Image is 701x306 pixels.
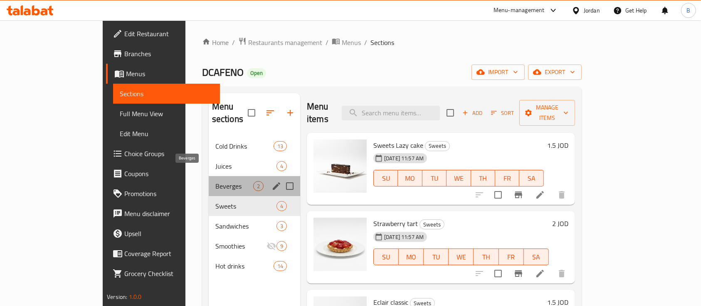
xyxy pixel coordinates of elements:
div: Hot drinks [215,261,274,271]
div: Sandwiches3 [209,216,300,236]
input: search [342,106,440,120]
span: Branches [124,49,213,59]
span: Add item [459,107,486,119]
button: MO [398,170,422,187]
h6: 1.5 JOD [547,139,568,151]
span: Sweets Lazy cake [373,139,423,152]
span: FR [502,251,521,263]
button: edit [270,180,283,192]
span: WE [452,251,470,263]
span: Open [247,70,266,77]
span: Add [461,108,484,118]
li: / [232,37,235,47]
span: 4 [277,202,286,210]
span: 3 [277,222,286,230]
span: B [686,6,690,15]
span: Sweets [215,201,276,211]
span: Promotions [124,189,213,199]
h6: 2 JOD [552,218,568,229]
a: Edit Menu [113,124,220,144]
span: Manage items [526,102,568,123]
span: [DATE] 11:57 AM [381,233,427,241]
span: Sweets [425,141,449,151]
h2: Menu sections [212,100,248,125]
button: FR [495,170,519,187]
button: FR [499,249,524,265]
span: Sweets [420,220,444,229]
div: Sweets4 [209,196,300,216]
button: SU [373,170,398,187]
button: Manage items [519,100,575,126]
span: MO [401,172,419,184]
div: Beverges2edit [209,176,300,196]
span: Sandwiches [215,221,276,231]
svg: Inactive section [267,241,276,251]
span: 1.0.0 [129,291,142,302]
img: Sweets Lazy cake [313,139,367,193]
span: Upsell [124,229,213,239]
a: Edit menu item [535,269,545,279]
span: export [535,67,575,77]
li: / [364,37,367,47]
span: Sort [491,108,514,118]
button: TU [424,249,449,265]
button: SU [373,249,399,265]
span: SA [527,251,545,263]
div: Hot drinks14 [209,256,300,276]
span: 4 [277,162,286,170]
a: Edit menu item [535,190,545,200]
span: Cold Drinks [215,141,274,151]
span: Beverges [215,181,253,191]
span: 14 [274,262,286,270]
span: MO [402,251,420,263]
a: Edit Restaurant [106,24,220,44]
a: Coverage Report [106,244,220,264]
a: Menu disclaimer [106,204,220,224]
h2: Menu items [307,100,332,125]
span: Juices [215,161,276,171]
span: Restaurants management [248,37,322,47]
button: SA [524,249,549,265]
button: Sort [489,107,516,119]
div: items [274,141,287,151]
span: TU [427,251,445,263]
span: import [478,67,518,77]
div: Cold Drinks13 [209,136,300,156]
a: Grocery Checklist [106,264,220,284]
button: MO [399,249,424,265]
span: Select to update [489,186,507,204]
span: Edit Restaurant [124,29,213,39]
span: Edit Menu [120,129,213,139]
div: Smoothies9 [209,236,300,256]
button: Add section [280,103,300,123]
span: Full Menu View [120,109,213,119]
span: 9 [277,242,286,250]
span: Select section [442,104,459,122]
a: Promotions [106,184,220,204]
div: items [276,201,287,211]
span: Smoothies [215,241,267,251]
span: Sections [370,37,394,47]
span: SU [377,172,395,184]
button: TU [422,170,447,187]
span: [DATE] 11:57 AM [381,154,427,162]
span: Select to update [489,265,507,282]
nav: Menu sections [209,133,300,279]
a: Choice Groups [106,144,220,164]
div: items [276,161,287,171]
div: Jordan [584,6,600,15]
button: import [471,65,525,80]
button: export [528,65,582,80]
img: Strawberry tart [313,218,367,271]
a: Coupons [106,164,220,184]
a: Branches [106,44,220,64]
span: Menus [342,37,361,47]
a: Menus [106,64,220,84]
span: Coupons [124,169,213,179]
span: TU [426,172,443,184]
span: SA [523,172,540,184]
button: WE [447,170,471,187]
